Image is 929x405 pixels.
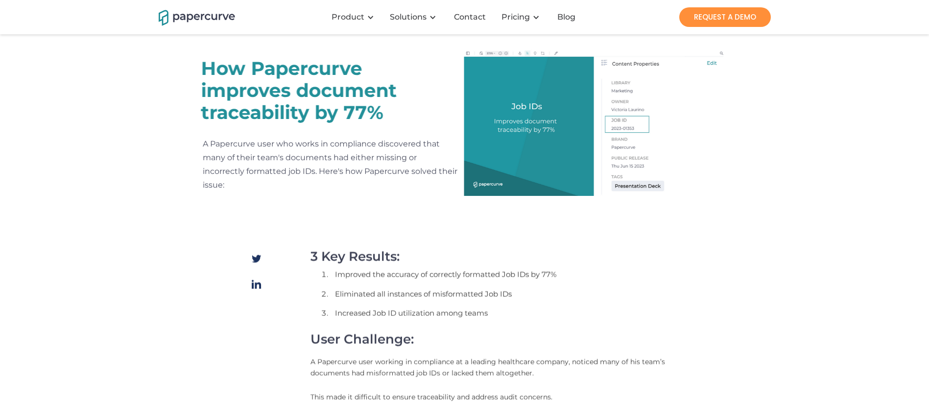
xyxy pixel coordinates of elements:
a: home [159,8,222,25]
div: A Papercurve user who works in compliance discovered that many of their team's documents had eith... [203,137,457,192]
div: Solutions [390,12,427,22]
a: REQUEST A DEMO [679,7,771,27]
a: Blog [549,12,585,22]
div: Pricing [496,2,549,32]
h1: How Papercurve improves document traceability by 77% [201,57,455,123]
p: A Papercurve user working in compliance at a leading healthcare company, noticed many of his team... [310,354,678,384]
li: Eliminated all instances of misformatted Job IDs [330,286,678,305]
a: Pricing [501,12,530,22]
a: Contact [446,12,496,22]
strong: 3 Key Results: [310,249,400,264]
li: Improved the accuracy of correctly formatted Job IDs by 77% [330,266,678,286]
div: Contact [454,12,486,22]
div: Product [332,12,364,22]
strong: User Challenge: [310,331,414,347]
div: Product [326,2,384,32]
li: Increased Job ID utilization among teams [330,305,678,325]
div: Blog [557,12,575,22]
div: Solutions [384,2,446,32]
